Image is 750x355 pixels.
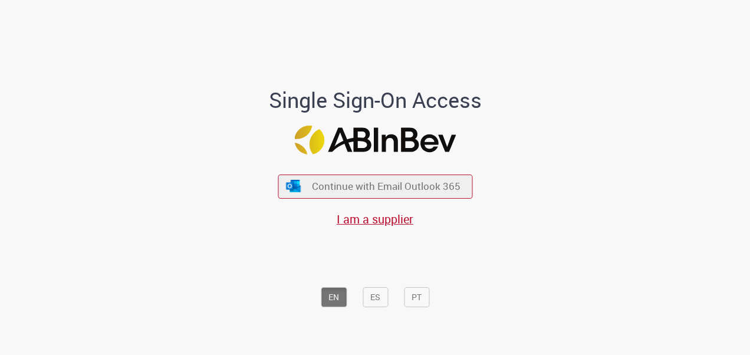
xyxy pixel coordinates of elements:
[278,174,472,198] button: ícone Azure/Microsoft 360 Continue with Email Outlook 365
[404,287,429,307] button: PT
[294,126,456,155] img: Logo ABInBev
[312,180,460,193] span: Continue with Email Outlook 365
[212,88,539,112] h1: Single Sign-On Access
[285,180,302,192] img: ícone Azure/Microsoft 360
[321,287,347,307] button: EN
[337,211,413,227] a: I am a supplier
[363,287,388,307] button: ES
